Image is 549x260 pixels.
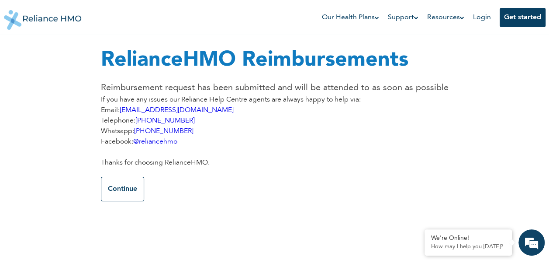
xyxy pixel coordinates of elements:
p: If you have any issues our Reliance Help Centre agents are always happy to help via: Email: Telep... [101,95,449,168]
p: How may I help you today? [431,243,505,250]
a: Login [473,14,491,21]
a: @reliancehmo [133,138,177,145]
div: We're Online! [431,235,505,242]
img: Reliance HMO's Logo [4,4,82,30]
h1: RelianceHMO Reimbursements [101,45,449,76]
a: [PHONE_NUMBER] [135,117,195,124]
a: Support [388,12,418,23]
a: Our Health Plans [322,12,379,23]
textarea: Type your message and hit 'Enter' [4,185,166,215]
a: Resources [427,12,464,23]
div: Minimize live chat window [143,4,164,25]
span: Conversation [4,231,86,237]
div: FAQs [86,215,167,242]
p: Reimbursement request has been submitted and will be attended to as soon as possible [101,81,449,95]
button: Get started [500,8,546,27]
a: [PHONE_NUMBER] [134,128,193,135]
div: Chat with us now [45,49,147,60]
button: Continue [101,177,144,201]
span: We're online! [51,83,121,172]
a: [EMAIL_ADDRESS][DOMAIN_NAME] [120,107,234,114]
img: d_794563401_company_1708531726252_794563401 [16,44,35,66]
